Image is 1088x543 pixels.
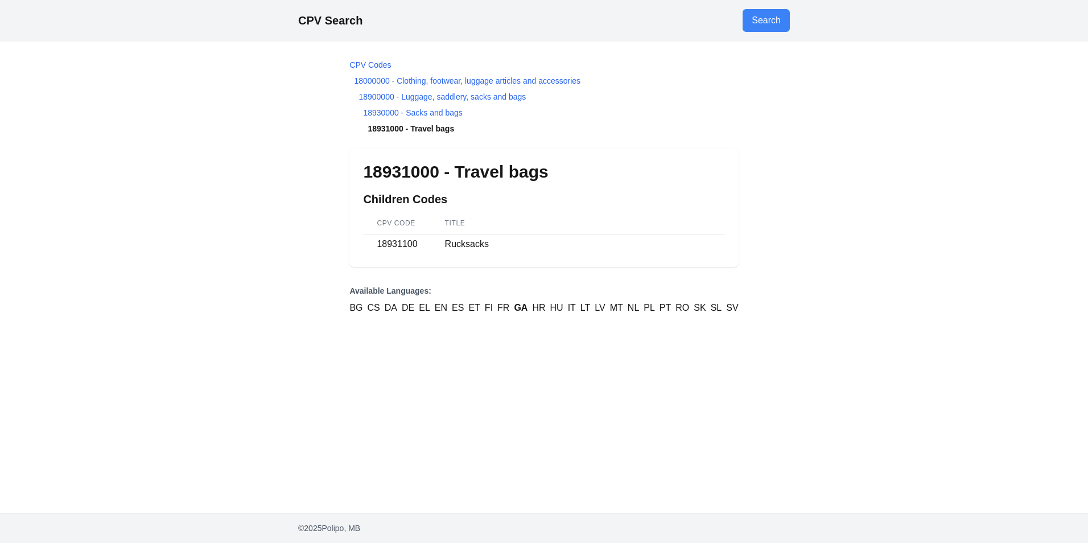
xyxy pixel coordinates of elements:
[675,301,689,315] a: RO
[349,285,738,315] nav: Language Versions
[595,301,605,315] a: LV
[363,191,724,207] h2: Children Codes
[514,301,527,315] a: GA
[743,9,790,32] a: Go to search
[349,123,738,134] li: 18931000 - Travel bags
[349,285,738,297] p: Available Languages:
[349,301,362,315] a: BG
[435,301,447,315] a: EN
[363,212,431,235] th: CPV Code
[726,301,738,315] a: SV
[402,301,414,315] a: DE
[363,162,724,182] h1: 18931000 - Travel bags
[363,108,462,117] a: 18930000 - Sacks and bags
[610,301,623,315] a: MT
[550,301,563,315] a: HU
[354,76,580,85] a: 18000000 - Clothing, footwear, luggage articles and accessories
[419,301,430,315] a: EL
[368,301,380,315] a: CS
[385,301,397,315] a: DA
[431,212,725,235] th: Title
[298,14,362,27] a: CPV Search
[452,301,464,315] a: ES
[660,301,671,315] a: PT
[711,301,722,315] a: SL
[644,301,655,315] a: PL
[431,235,725,254] td: Rucksacks
[497,301,509,315] a: FR
[468,301,480,315] a: ET
[485,301,493,315] a: FI
[568,301,576,315] a: IT
[349,59,738,134] nav: Breadcrumb
[349,60,391,69] a: CPV Codes
[694,301,706,315] a: SK
[580,301,590,315] a: LT
[532,301,545,315] a: HR
[298,523,790,534] p: © 2025 Polipo, MB
[363,235,431,254] td: 18931100
[628,301,639,315] a: NL
[358,92,526,101] a: 18900000 - Luggage, saddlery, sacks and bags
